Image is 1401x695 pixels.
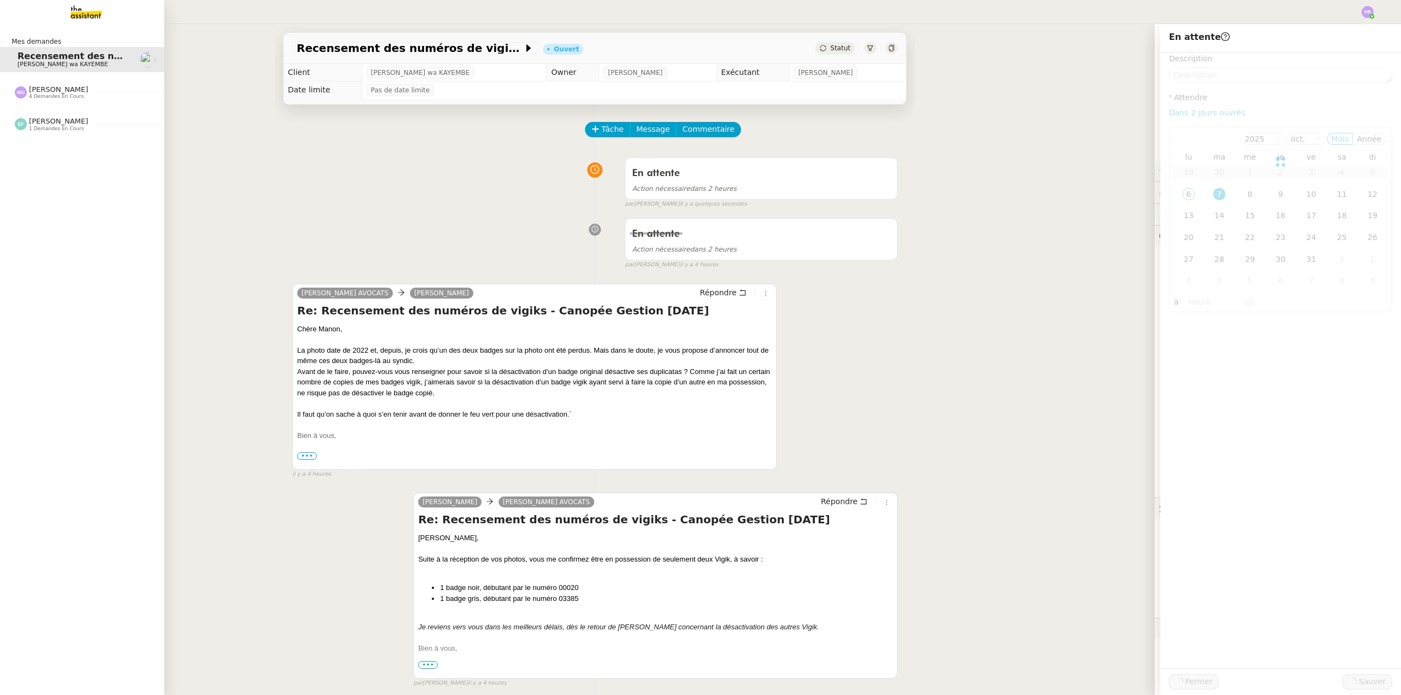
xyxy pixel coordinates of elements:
[630,122,676,137] button: Message
[585,122,630,137] button: Tâche
[554,46,579,52] div: Ouvert
[297,409,772,420] div: Il faut qu’on sache à quoi s’en tenir avant de donner le feu vert pour une désactivation.`
[632,246,690,253] span: Action nécessaire
[830,44,850,52] span: Statut
[29,117,88,125] span: [PERSON_NAME]
[625,260,634,270] span: par
[716,64,789,81] td: Exécutant
[413,679,506,688] small: [PERSON_NAME]
[418,533,893,544] div: [PERSON_NAME],
[410,288,473,298] a: [PERSON_NAME]
[1159,210,1239,219] span: ⏲️
[418,554,893,565] div: Suite à la réception de vos photos, vous me confirmez être en possession de seulement deux Vigik,...
[283,64,362,81] td: Client
[15,118,27,130] img: svg
[18,61,108,68] span: [PERSON_NAME] wa KAYEMBE
[297,303,772,318] h4: Re: Recensement des numéros de vigiks - Canopée Gestion [DATE]
[1159,624,1193,633] span: 🧴
[636,123,670,136] span: Message
[700,287,737,298] span: Répondre
[1155,160,1401,181] div: ⚙️Procédures
[297,366,772,399] div: Avant de le faire, pouvez-vous vous renseigner pour savoir si la désactivation d’un badge origina...
[297,430,772,441] div: Bien à vous,
[140,52,155,67] img: users%2F47wLulqoDhMx0TTMwUcsFP5V2A23%2Favatar%2Fnokpict-removebg-preview-removebg-preview.png
[297,453,313,461] b: NOK
[29,94,84,100] span: 4 demandes en cours
[371,85,430,96] span: Pas de date limite
[632,168,680,178] span: En attente
[676,122,741,137] button: Commentaire
[283,81,362,99] td: Date limite
[1155,182,1401,203] div: 🔐Données client
[1155,618,1401,640] div: 🧴Autres
[625,200,747,209] small: [PERSON_NAME]
[1159,504,1300,512] span: 🕵️
[680,200,747,209] span: il y a quelques secondes
[15,86,27,98] img: svg
[29,85,88,94] span: [PERSON_NAME]
[1159,164,1216,177] span: ⚙️
[5,36,68,47] span: Mes demandes
[601,123,624,136] span: Tâche
[297,43,523,54] span: Recensement des numéros de vigiks
[632,185,737,192] span: dans 2 heures
[798,67,853,78] span: [PERSON_NAME]
[1362,6,1374,18] img: svg
[440,593,893,604] li: 1 badge gris, débutant par le numéro 03385
[18,51,198,61] span: Recensement des numéros de vigiks
[680,260,719,270] span: il y a 4 heures
[468,679,507,688] span: il y a 4 heures
[292,470,331,479] span: il y a 4 heures
[632,185,690,192] span: Action nécessaire
[682,123,734,136] span: Commentaire
[1169,674,1219,690] button: Fermer
[1155,226,1401,247] div: 💬Commentaires 2
[297,452,317,460] span: •••
[632,229,680,239] span: En attente
[1159,232,1249,241] span: 💬
[499,497,594,507] a: [PERSON_NAME] AVOCATS
[440,582,893,593] li: 1 badge noir, débutant par le numéro 00020
[608,67,663,78] span: [PERSON_NAME]
[418,661,438,669] span: •••
[418,665,438,673] label: •••
[817,495,871,507] button: Répondre
[696,287,750,299] button: Répondre
[413,679,422,688] span: par
[632,246,737,253] span: dans 2 heures
[418,643,893,654] div: Bien à vous,
[1159,186,1230,198] span: 🔐
[297,324,772,523] div: Chère Manon,
[29,126,84,132] span: 1 demandes en cours
[418,497,482,507] a: [PERSON_NAME]
[1169,32,1230,42] span: En attente
[418,512,893,527] h4: Re: Recensement des numéros de vigiks - Canopée Gestion [DATE]
[1155,204,1401,225] div: ⏲️Tâches 45:37
[625,260,718,270] small: [PERSON_NAME]
[297,288,393,298] a: [PERSON_NAME] AVOCATS
[821,496,858,507] span: Répondre
[1342,674,1392,690] button: Sauver
[625,200,634,209] span: par
[1155,498,1401,519] div: 🕵️Autres demandes en cours 14
[547,64,599,81] td: Owner
[297,452,772,473] div: [PHONE_NUMBER]
[418,623,819,631] em: Je reviens vers vous dans les meilleurs délais, dès le retour de [PERSON_NAME] concernant la désa...
[371,67,470,78] span: [PERSON_NAME] wa KAYEMBE
[297,345,772,366] div: La photo date de 2022 et, depuis, je crois qu’un des deux badges sur la photo ont été perdus. Mai...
